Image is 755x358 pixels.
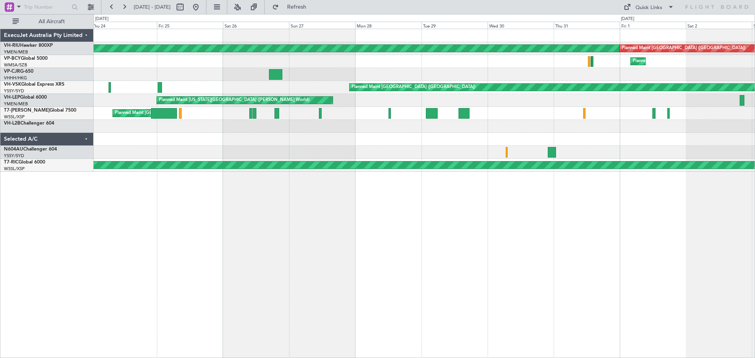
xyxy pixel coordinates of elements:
a: YMEN/MEB [4,49,28,55]
div: Sun 27 [289,22,355,29]
div: Sat 2 [686,22,752,29]
span: T7-RIC [4,160,18,165]
div: Planned Maint [GEOGRAPHIC_DATA] ([GEOGRAPHIC_DATA]) [115,107,239,119]
span: VH-RIU [4,43,20,48]
div: Planned Maint [GEOGRAPHIC_DATA] ([GEOGRAPHIC_DATA]) [622,42,746,54]
a: WMSA/SZB [4,62,27,68]
a: VP-BCYGlobal 5000 [4,56,48,61]
a: WSSL/XSP [4,166,25,172]
a: YMEN/MEB [4,101,28,107]
span: N604AU [4,147,23,152]
span: VH-L2B [4,121,20,126]
a: VH-LEPGlobal 6000 [4,95,47,100]
div: Planned Maint [GEOGRAPHIC_DATA] ([GEOGRAPHIC_DATA]) [352,81,475,93]
div: Quick Links [635,4,662,12]
button: Refresh [269,1,316,13]
div: Wed 30 [488,22,554,29]
a: VH-L2BChallenger 604 [4,121,54,126]
input: Trip Number [24,1,69,13]
span: VP-CJR [4,69,20,74]
a: T7-RICGlobal 6000 [4,160,45,165]
div: Thu 31 [554,22,620,29]
div: Sat 26 [223,22,289,29]
button: Quick Links [620,1,678,13]
span: All Aircraft [20,19,83,24]
span: VH-VSK [4,82,21,87]
span: [DATE] - [DATE] [134,4,171,11]
a: VHHH/HKG [4,75,27,81]
a: VH-VSKGlobal Express XRS [4,82,64,87]
div: Thu 24 [91,22,157,29]
span: VP-BCY [4,56,21,61]
span: Refresh [280,4,313,10]
span: VH-LEP [4,95,20,100]
a: WSSL/XSP [4,114,25,120]
span: T7-[PERSON_NAME] [4,108,50,113]
div: [DATE] [621,16,634,22]
a: VH-RIUHawker 800XP [4,43,53,48]
a: VP-CJRG-650 [4,69,33,74]
div: Mon 28 [355,22,421,29]
button: All Aircraft [9,15,85,28]
a: YSSY/SYD [4,88,24,94]
div: [DATE] [95,16,109,22]
div: Fri 25 [157,22,223,29]
div: Planned Maint [US_STATE][GEOGRAPHIC_DATA] ([PERSON_NAME] World) [159,94,309,106]
div: Fri 1 [620,22,686,29]
a: T7-[PERSON_NAME]Global 7500 [4,108,76,113]
a: N604AUChallenger 604 [4,147,57,152]
a: YSSY/SYD [4,153,24,159]
div: Tue 29 [422,22,488,29]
